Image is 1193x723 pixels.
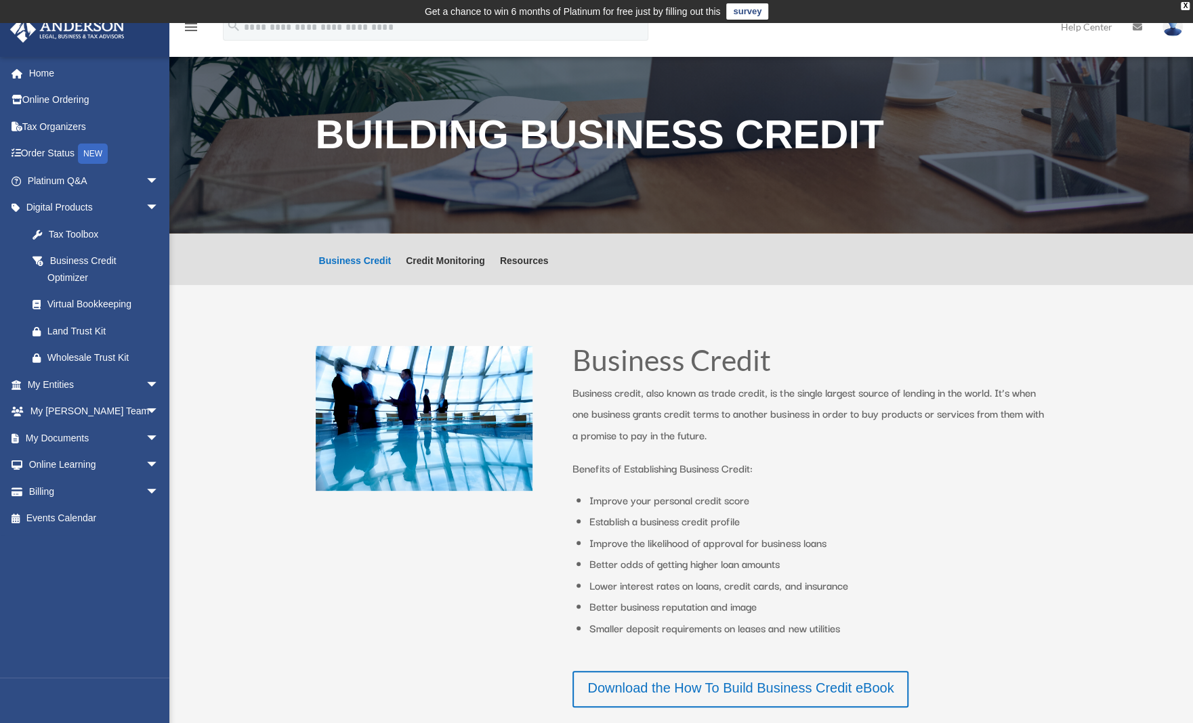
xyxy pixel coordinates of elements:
[9,424,180,452] a: My Documentsarrow_drop_down
[47,296,163,313] div: Virtual Bookkeeping
[589,510,1047,532] li: Establish a business credit profile
[589,532,1047,554] li: Improve the likelihood of approval for business loans
[1181,2,1190,10] div: close
[146,398,173,426] span: arrow_drop_down
[183,19,199,35] i: menu
[9,371,180,398] a: My Entitiesarrow_drop_down
[9,140,180,168] a: Order StatusNEW
[9,398,180,425] a: My [PERSON_NAME] Teamarrow_drop_down
[9,194,180,221] a: Digital Productsarrow_drop_down
[9,167,180,194] a: Platinum Q&Aarrow_drop_down
[47,323,163,340] div: Land Trust Kit
[589,596,1047,617] li: Better business reputation and image
[589,617,1047,639] li: Smaller deposit requirements on leases and new utilities
[146,371,173,399] span: arrow_drop_down
[19,221,180,248] a: Tax Toolbox
[9,60,180,87] a: Home
[319,256,392,285] a: Business Credit
[6,16,129,43] img: Anderson Advisors Platinum Portal
[9,113,180,140] a: Tax Organizers
[572,382,1047,458] p: Business credit, also known as trade credit, is the single largest source of lending in the world...
[9,87,180,114] a: Online Ordering
[1163,17,1183,37] img: User Pic
[572,346,1047,382] h1: Business Credit
[47,349,163,366] div: Wholesale Trust Kit
[572,671,908,707] a: Download the How To Build Business Credit eBook
[146,452,173,479] span: arrow_drop_down
[226,18,241,33] i: search
[146,194,173,222] span: arrow_drop_down
[47,226,163,243] div: Tax Toolbox
[316,115,1047,162] h1: Building Business Credit
[589,489,1047,511] li: Improve your personal credit score
[146,478,173,506] span: arrow_drop_down
[19,317,180,345] a: Land Trust Kit
[78,144,108,164] div: NEW
[9,505,180,532] a: Events Calendar
[316,346,532,491] img: business people talking in office
[9,478,180,505] a: Billingarrow_drop_down
[589,575,1047,596] li: Lower interest rates on loans, credit cards, and insurance
[425,3,721,20] div: Get a chance to win 6 months of Platinum for free just by filling out this
[9,452,180,479] a: Online Learningarrow_drop_down
[406,256,485,285] a: Credit Monitoring
[726,3,768,20] a: survey
[572,458,1047,479] p: Benefits of Establishing Business Credit:
[146,424,173,452] span: arrow_drop_down
[500,256,549,285] a: Resources
[47,253,156,286] div: Business Credit Optimizer
[589,553,1047,575] li: Better odds of getting higher loan amounts
[19,345,180,372] a: Wholesale Trust Kit
[146,167,173,195] span: arrow_drop_down
[183,24,199,35] a: menu
[19,248,173,291] a: Business Credit Optimizer
[19,291,180,318] a: Virtual Bookkeeping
